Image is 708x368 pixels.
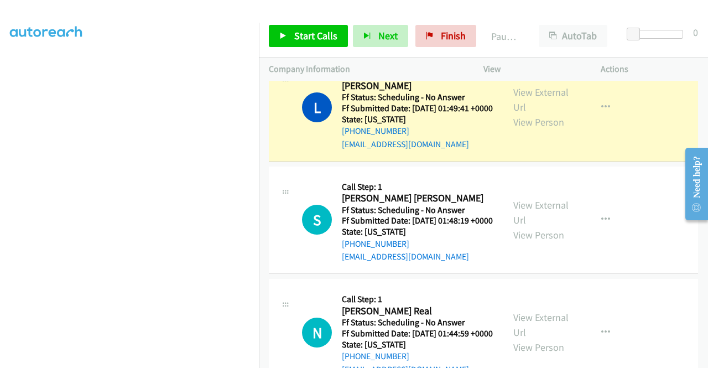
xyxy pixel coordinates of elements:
h5: Ff Submitted Date: [DATE] 01:48:19 +0000 [342,215,493,226]
a: View Person [513,116,564,128]
h5: Call Step: 1 [342,182,493,193]
h1: N [302,318,332,348]
a: [EMAIL_ADDRESS][DOMAIN_NAME] [342,251,469,262]
p: View [483,63,581,76]
iframe: Resource Center [676,140,708,228]
p: Actions [601,63,698,76]
div: 0 [693,25,698,40]
h5: State: [US_STATE] [342,339,493,350]
h1: S [302,205,332,235]
span: Next [378,29,398,42]
p: Company Information [269,63,464,76]
a: View External Url [513,311,569,339]
h5: State: [US_STATE] [342,226,493,237]
button: Next [353,25,408,47]
span: Start Calls [294,29,337,42]
h5: Ff Status: Scheduling - No Answer [342,92,493,103]
a: View External Url [513,86,569,113]
div: The call is yet to be attempted [302,318,332,348]
h5: State: [US_STATE] [342,114,493,125]
span: Finish [441,29,466,42]
h2: [PERSON_NAME] Real [342,305,490,318]
h1: L [302,92,332,122]
h5: Ff Status: Scheduling - No Answer [342,317,493,328]
h2: [PERSON_NAME] [PERSON_NAME] [342,192,490,205]
h5: Ff Status: Scheduling - No Answer [342,205,493,216]
h5: Call Step: 1 [342,294,493,305]
button: AutoTab [539,25,607,47]
h5: Ff Submitted Date: [DATE] 01:44:59 +0000 [342,328,493,339]
a: [PHONE_NUMBER] [342,126,409,136]
a: [PHONE_NUMBER] [342,239,409,249]
a: View Person [513,341,564,354]
div: The call is yet to be attempted [302,205,332,235]
h2: [PERSON_NAME] [342,80,490,92]
a: Finish [415,25,476,47]
h5: Ff Submitted Date: [DATE] 01:49:41 +0000 [342,103,493,114]
a: [EMAIL_ADDRESS][DOMAIN_NAME] [342,139,469,149]
a: View Person [513,229,564,241]
div: Delay between calls (in seconds) [632,30,683,39]
a: Start Calls [269,25,348,47]
a: View External Url [513,199,569,226]
p: Paused [491,29,519,44]
a: [PHONE_NUMBER] [342,351,409,361]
